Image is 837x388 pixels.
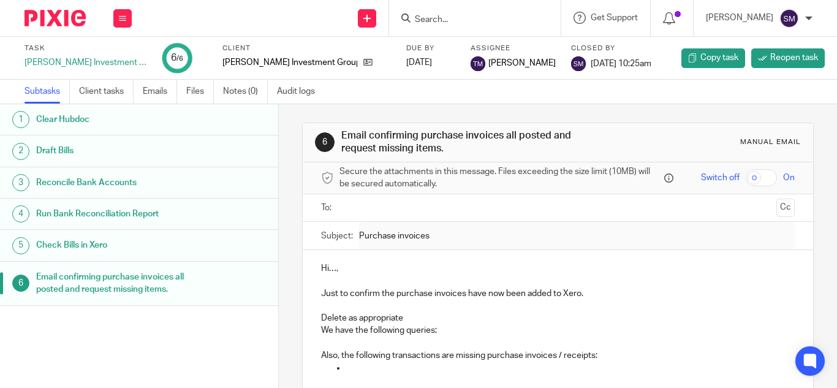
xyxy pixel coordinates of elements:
[12,205,29,223] div: 4
[25,56,147,69] div: [PERSON_NAME] Investment Group - Bookkeeping - Weekly
[700,51,738,64] span: Copy task
[779,9,799,28] img: svg%3E
[488,57,556,69] span: [PERSON_NAME]
[571,44,651,53] label: Closed by
[36,268,189,299] h1: Email confirming purchase invoices all posted and request missing items.
[406,56,455,69] div: [DATE]
[176,55,183,62] small: /6
[321,262,795,275] p: Hi…,
[143,80,177,104] a: Emails
[36,236,189,254] h1: Check Bills in Xero
[414,15,524,26] input: Search
[751,48,825,68] a: Reopen task
[25,80,70,104] a: Subtasks
[222,44,391,53] label: Client
[186,80,214,104] a: Files
[12,111,29,128] div: 1
[783,172,795,184] span: On
[12,174,29,191] div: 3
[12,237,29,254] div: 5
[321,312,795,324] p: Delete as appropriate
[321,287,795,300] p: Just to confirm the purchase invoices have now been added to Xero.
[701,172,740,184] span: Switch off
[12,143,29,160] div: 2
[36,173,189,192] h1: Reconcile Bank Accounts
[571,56,586,71] img: svg%3E
[591,59,651,67] span: [DATE] 10:25am
[277,80,324,104] a: Audit logs
[321,324,795,337] p: We have the following queries:
[36,205,189,223] h1: Run Bank Reconciliation Report
[321,202,335,214] label: To:
[681,48,745,68] a: Copy task
[770,51,818,64] span: Reopen task
[315,132,335,152] div: 6
[12,275,29,292] div: 6
[591,13,638,22] span: Get Support
[321,349,795,362] p: Also, the following transactions are missing purchase invoices / receipts:
[740,137,801,147] div: Manual email
[222,56,357,69] p: [PERSON_NAME] Investment Group Ltd
[776,199,795,217] button: Cc
[36,110,189,129] h1: Clear Hubdoc
[706,12,773,24] p: [PERSON_NAME]
[321,230,353,242] label: Subject:
[471,56,485,71] img: svg%3E
[339,165,661,191] span: Secure the attachments in this message. Files exceeding the size limit (10MB) will be secured aut...
[25,10,86,26] img: Pixie
[25,44,147,53] label: Task
[341,129,584,156] h1: Email confirming purchase invoices all posted and request missing items.
[471,44,556,53] label: Assignee
[406,44,455,53] label: Due by
[79,80,134,104] a: Client tasks
[36,142,189,160] h1: Draft Bills
[171,51,183,65] div: 6
[223,80,268,104] a: Notes (0)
